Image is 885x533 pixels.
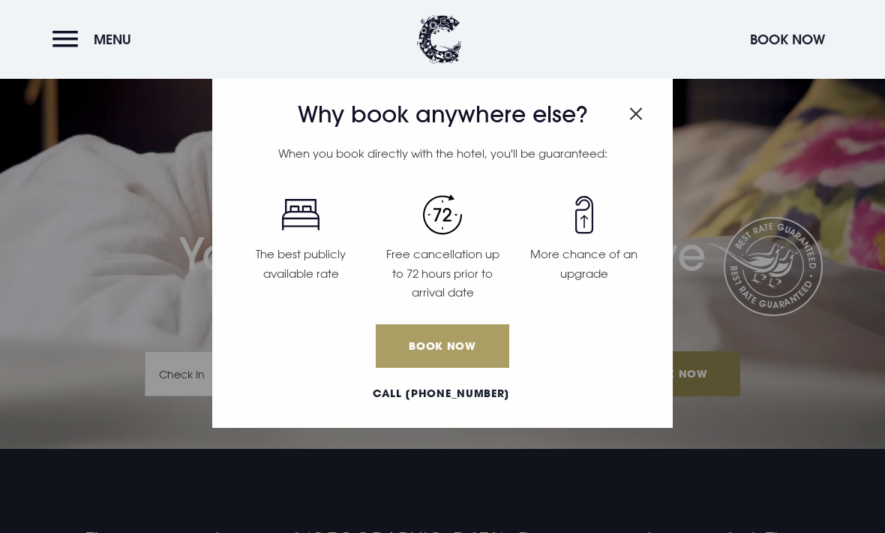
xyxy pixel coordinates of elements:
p: More chance of an upgrade [522,245,646,283]
img: Clandeboye Lodge [417,15,462,64]
button: Menu [52,23,139,56]
p: The best publicly available rate [239,245,363,283]
button: Book Now [742,23,832,56]
a: Book Now [376,324,509,368]
button: Close modal [629,99,643,123]
p: Free cancellation up to 72 hours prior to arrival date [381,245,505,303]
h3: Why book anywhere else? [230,101,655,128]
p: When you book directly with the hotel, you'll be guaranteed: [230,144,655,164]
span: Menu [94,31,131,48]
a: Call [PHONE_NUMBER] [230,386,653,402]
